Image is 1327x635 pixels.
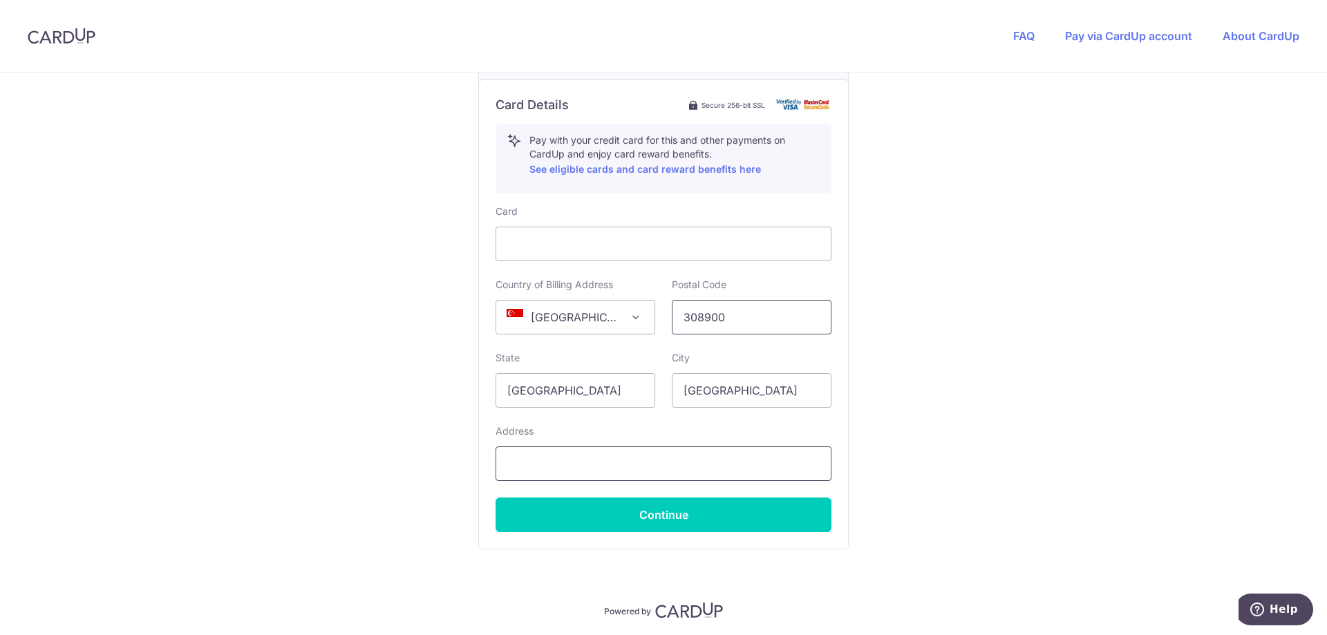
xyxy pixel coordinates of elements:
[672,351,690,365] label: City
[496,205,518,218] label: Card
[496,278,613,292] label: Country of Billing Address
[496,300,655,334] span: Singapore
[496,97,569,113] h6: Card Details
[1223,29,1299,43] a: About CardUp
[496,301,655,334] span: Singapore
[1239,594,1313,628] iframe: Opens a widget where you can find more information
[1065,29,1192,43] a: Pay via CardUp account
[702,99,765,111] span: Secure 256-bit SSL
[529,133,820,178] p: Pay with your credit card for this and other payments on CardUp and enjoy card reward benefits.
[672,300,831,334] input: Example 123456
[604,603,651,617] p: Powered by
[496,497,831,532] button: Continue
[655,602,723,618] img: CardUp
[529,163,761,175] a: See eligible cards and card reward benefits here
[496,424,534,438] label: Address
[496,351,520,365] label: State
[672,278,726,292] label: Postal Code
[776,99,831,111] img: card secure
[28,28,95,44] img: CardUp
[507,236,820,252] iframe: Secure card payment input frame
[1013,29,1035,43] a: FAQ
